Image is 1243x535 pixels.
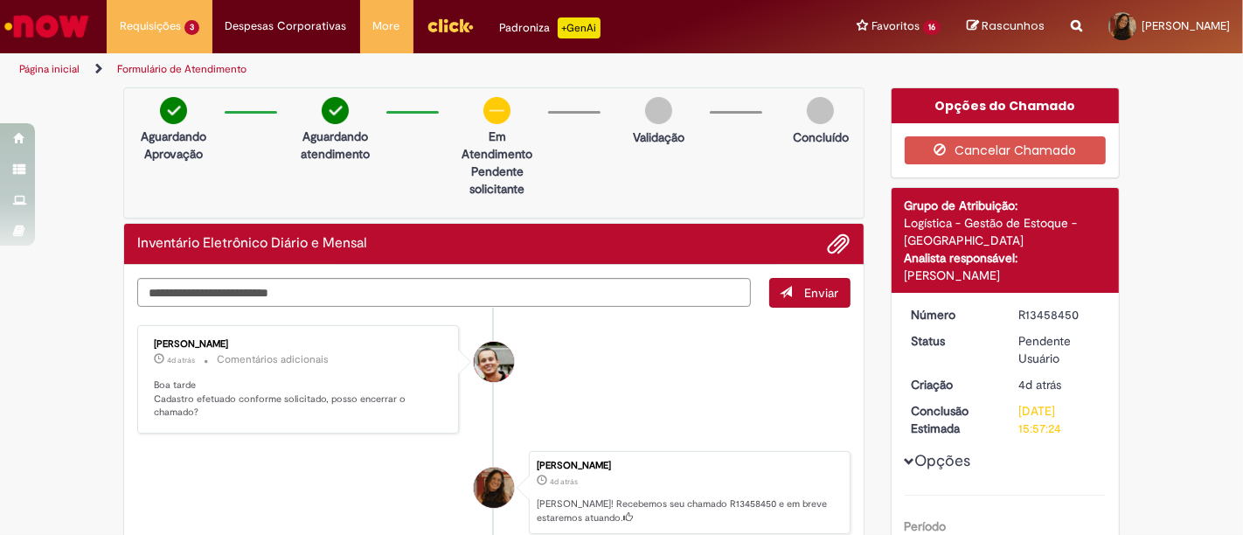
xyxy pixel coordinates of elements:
p: [PERSON_NAME]! Recebemos seu chamado R13458450 e em breve estaremos atuando. [537,497,841,525]
div: Opções do Chamado [892,88,1120,123]
p: Concluído [793,129,849,146]
dt: Conclusão Estimada [899,402,1006,437]
p: Pendente solicitante [455,163,539,198]
button: Cancelar Chamado [905,136,1107,164]
li: Maria Clara Maia Barros De Oliveira Cabral [137,451,851,535]
span: 3 [184,20,199,35]
span: 16 [923,20,941,35]
div: [PERSON_NAME] [154,339,445,350]
img: img-circle-grey.png [807,97,834,124]
textarea: Digite sua mensagem aqui... [137,278,751,307]
ul: Trilhas de página [13,53,816,86]
p: Em Atendimento [455,128,539,163]
img: ServiceNow [2,9,92,44]
span: Favoritos [871,17,920,35]
a: Formulário de Atendimento [117,62,247,76]
img: click_logo_yellow_360x200.png [427,12,474,38]
div: Logística - Gestão de Estoque - [GEOGRAPHIC_DATA] [905,214,1107,249]
dt: Status [899,332,1006,350]
span: 4d atrás [167,355,195,365]
img: img-circle-grey.png [645,97,672,124]
span: 4d atrás [550,476,578,487]
p: Boa tarde Cadastro efetuado conforme solicitado, posso encerrar o chamado? [154,379,445,420]
img: check-circle-green.png [322,97,349,124]
img: check-circle-green.png [160,97,187,124]
div: 28/08/2025 14:57:20 [1018,376,1100,393]
div: Maria Clara Maia Barros De Oliveira Cabral [474,468,514,508]
img: circle-minus.png [483,97,510,124]
div: [DATE] 15:57:24 [1018,402,1100,437]
time: 28/08/2025 14:57:20 [550,476,578,487]
a: Rascunhos [967,18,1045,35]
h2: Inventário Eletrônico Diário e Mensal Histórico de tíquete [137,236,367,252]
span: More [373,17,400,35]
div: Pendente Usuário [1018,332,1100,367]
p: +GenAi [558,17,601,38]
p: Validação [633,129,684,146]
p: Aguardando Aprovação [131,128,216,163]
b: Período [905,518,947,534]
span: Rascunhos [982,17,1045,34]
span: Requisições [120,17,181,35]
dt: Número [899,306,1006,323]
div: Grupo de Atribuição: [905,197,1107,214]
div: Analista responsável: [905,249,1107,267]
dt: Criação [899,376,1006,393]
time: 28/08/2025 15:44:38 [167,355,195,365]
div: Padroniza [500,17,601,38]
time: 28/08/2025 14:57:20 [1018,377,1061,393]
div: Thomas Menoncello Fernandes [474,342,514,382]
div: [PERSON_NAME] [905,267,1107,284]
button: Adicionar anexos [828,233,851,255]
p: Aguardando atendimento [293,128,378,163]
div: R13458450 [1018,306,1100,323]
span: Enviar [805,285,839,301]
button: Enviar [769,278,851,308]
span: [PERSON_NAME] [1142,18,1230,33]
small: Comentários adicionais [217,352,329,367]
span: 4d atrás [1018,377,1061,393]
a: Página inicial [19,62,80,76]
span: Despesas Corporativas [226,17,347,35]
div: [PERSON_NAME] [537,461,841,471]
